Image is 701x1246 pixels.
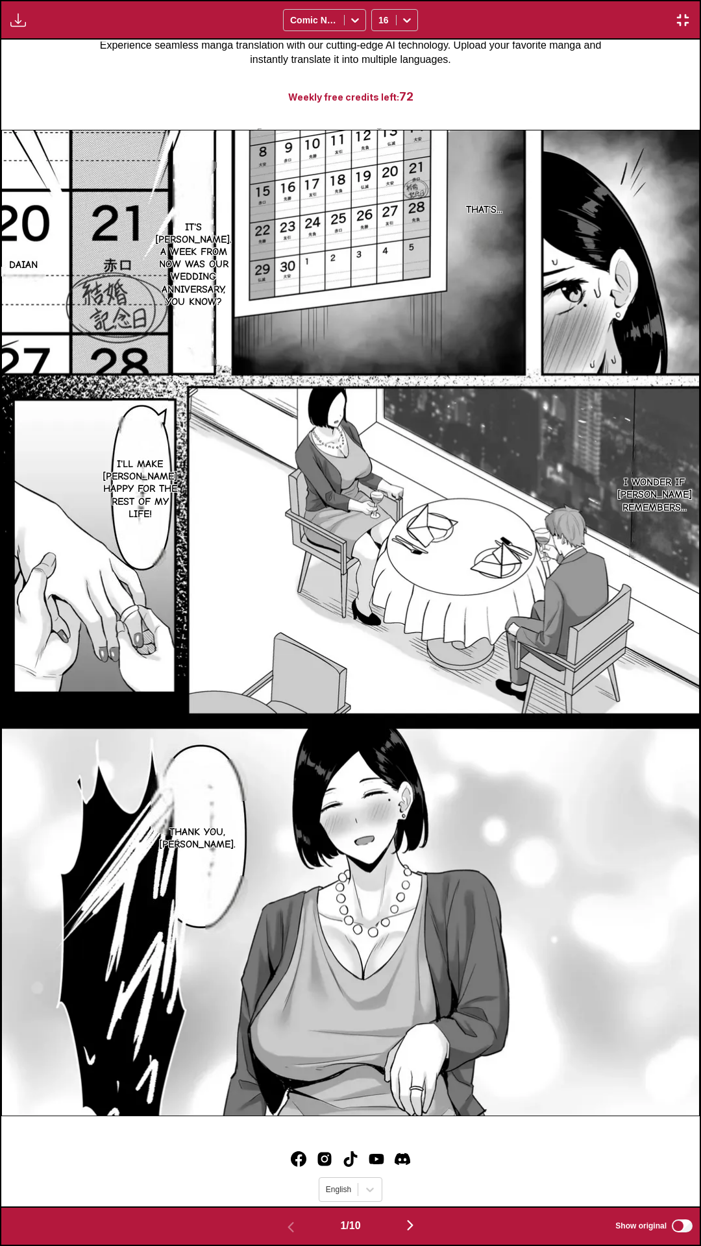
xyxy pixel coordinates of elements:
p: It's [PERSON_NAME]. A week from now was our wedding anniversary, you know? [153,219,234,311]
p: I'll make [PERSON_NAME] happy for the rest of my life! [100,456,180,523]
img: Manga Panel [1,130,700,1116]
p: Daian [6,256,40,274]
img: Next page [402,1217,418,1233]
span: 1 / 10 [340,1220,360,1232]
p: Thank you, [PERSON_NAME]. [147,824,249,853]
span: Show original [615,1221,667,1230]
img: Previous page [283,1219,299,1235]
img: Download translated images [10,12,26,28]
p: That's... [463,201,505,219]
input: Show original [672,1219,693,1232]
p: I wonder if [PERSON_NAME] remembers... [615,474,695,517]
